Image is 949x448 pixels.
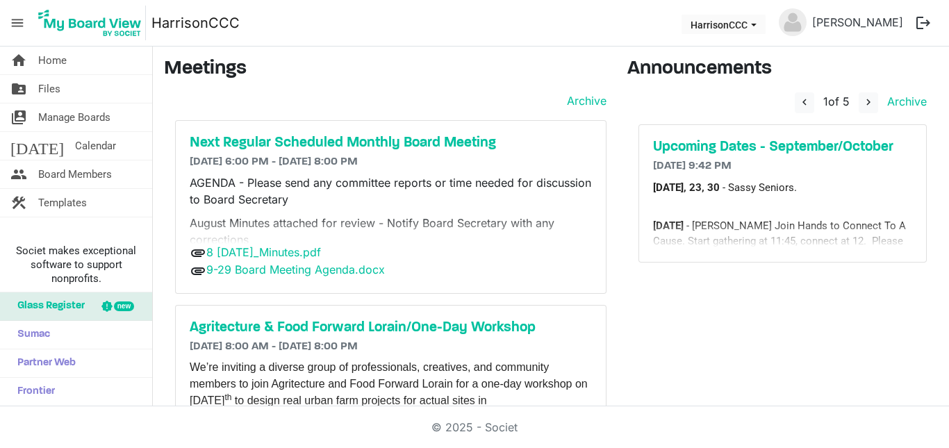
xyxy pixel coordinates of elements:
span: Manage Boards [38,103,110,131]
span: attachment [190,244,206,261]
button: navigate_next [859,92,878,113]
span: Societ makes exceptional software to support nonprofits. [6,244,146,285]
a: [PERSON_NAME] [807,8,909,36]
span: Frontier [10,378,55,406]
h3: Meetings [164,58,606,81]
p: AGENDA - Please send any committee reports or time needed for discussion to Board Secretary [190,174,592,208]
b: [DATE], 23, 30 [653,181,720,194]
a: 9-29 Board Meeting Agenda.docx [206,263,385,276]
span: Files [38,75,60,103]
h6: [DATE] 8:00 AM - [DATE] 8:00 PM [190,340,592,354]
span: Home [38,47,67,74]
span: We’re inviting a diverse group of professionals, creatives, and community members to join Agritec... [190,361,588,423]
span: attachment [190,263,206,279]
span: 1 [823,94,828,108]
span: home [10,47,27,74]
div: new [114,301,134,311]
button: HarrisonCCC dropdownbutton [682,15,766,34]
a: Archive [561,92,606,109]
span: switch_account [10,103,27,131]
span: - Sassy Seniors. [720,181,797,194]
b: [DATE] [653,219,686,232]
a: Agritecture & Food Forward Lorain/One-Day Workshop [190,320,592,336]
button: navigate_before [795,92,814,113]
sup: th [224,392,231,402]
a: Archive [882,94,927,108]
span: Templates [38,189,87,217]
span: construction [10,189,27,217]
button: logout [909,8,938,38]
a: © 2025 - Societ [431,420,518,434]
a: Next Regular Scheduled Monthly Board Meeting [190,135,592,151]
span: Board Members [38,160,112,188]
span: navigate_next [862,96,875,108]
span: of 5 [823,94,850,108]
span: menu [4,10,31,36]
a: Upcoming Dates - September/October [653,139,912,156]
span: [DATE] [10,132,64,160]
span: Calendar [75,132,116,160]
p: August Minutes attached for review - Notify Board Secretary with any corrections [190,215,592,248]
span: Glass Register [10,292,85,320]
a: 8 [DATE]_Minutes.pdf [206,245,321,259]
a: My Board View Logo [34,6,151,40]
h3: Announcements [627,58,938,81]
h6: [DATE] 6:00 PM - [DATE] 8:00 PM [190,156,592,169]
img: no-profile-picture.svg [779,8,807,36]
div: - [PERSON_NAME] Join Hands to Connect To A Cause. Start gathering at 11:45, connect at 12. Please... [653,218,912,328]
span: folder_shared [10,75,27,103]
img: My Board View Logo [34,6,146,40]
span: navigate_before [798,96,811,108]
span: [DATE] 9:42 PM [653,160,732,172]
span: Partner Web [10,349,76,377]
span: people [10,160,27,188]
a: HarrisonCCC [151,9,240,37]
span: Sumac [10,321,50,349]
